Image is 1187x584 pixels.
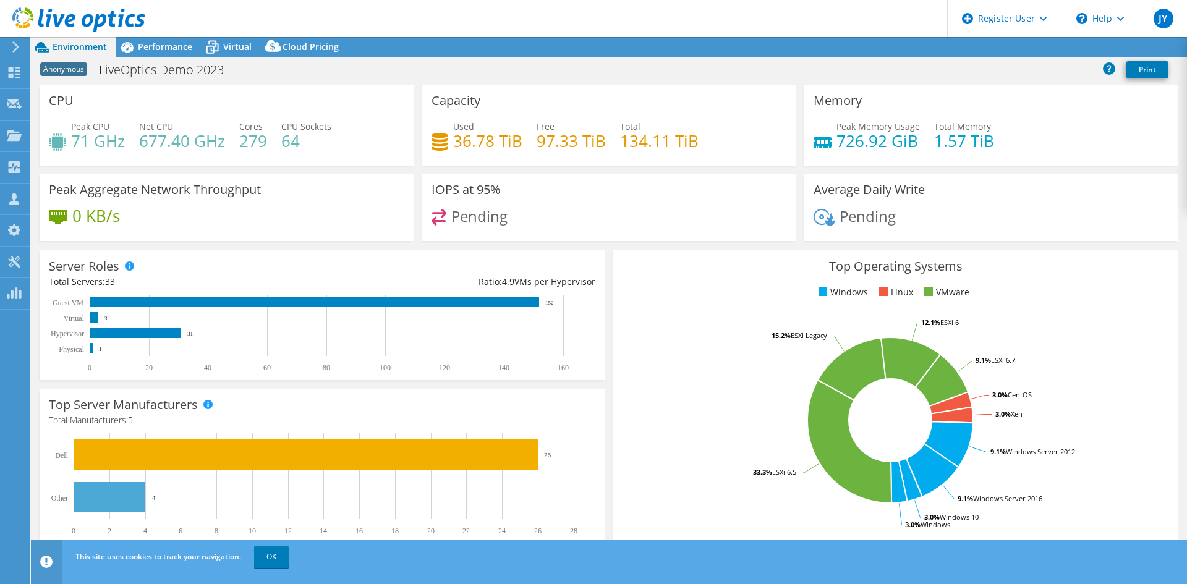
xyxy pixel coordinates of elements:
[64,314,85,323] text: Virtual
[284,527,292,535] text: 12
[921,286,969,299] li: VMware
[905,520,921,529] tspan: 3.0%
[427,527,435,535] text: 20
[921,520,950,529] tspan: Windows
[49,398,198,412] h3: Top Server Manufacturers
[1008,390,1032,399] tspan: CentOS
[534,527,542,535] text: 26
[152,494,156,501] text: 4
[139,134,225,148] h4: 677.40 GHz
[49,413,595,427] h4: Total Manufacturers:
[814,183,925,197] h3: Average Daily Write
[990,447,1006,456] tspan: 9.1%
[934,121,991,132] span: Total Memory
[49,275,322,289] div: Total Servers:
[1126,61,1168,78] a: Print
[958,494,973,503] tspan: 9.1%
[544,451,551,459] text: 26
[104,315,108,321] text: 3
[940,512,979,522] tspan: Windows 10
[71,121,109,132] span: Peak CPU
[836,134,920,148] h4: 726.92 GiB
[249,527,256,535] text: 10
[72,209,120,222] h4: 0 KB/s
[215,527,218,535] text: 8
[53,41,107,53] span: Environment
[239,134,267,148] h4: 279
[49,94,74,108] h3: CPU
[545,300,554,306] text: 152
[1154,9,1173,28] span: JY
[924,512,940,522] tspan: 3.0%
[791,331,827,340] tspan: ESXi Legacy
[537,121,555,132] span: Free
[108,527,111,535] text: 2
[1076,13,1087,24] svg: \n
[72,527,75,535] text: 0
[187,331,193,337] text: 31
[49,260,119,273] h3: Server Roles
[1011,409,1023,418] tspan: Xen
[143,527,147,535] text: 4
[976,355,991,365] tspan: 9.1%
[815,286,868,299] li: Windows
[93,63,243,77] h1: LiveOptics Demo 2023
[934,134,994,148] h4: 1.57 TiB
[99,346,102,352] text: 1
[55,451,68,460] text: Dell
[973,494,1042,503] tspan: Windows Server 2016
[991,355,1015,365] tspan: ESXi 6.7
[462,527,470,535] text: 22
[623,260,1169,273] h3: Top Operating Systems
[254,546,289,568] a: OK
[940,318,959,327] tspan: ESXi 6
[139,121,173,132] span: Net CPU
[105,276,115,287] span: 33
[753,467,772,476] tspan: 33.3%
[453,134,522,148] h4: 36.78 TiB
[620,134,699,148] h4: 134.11 TiB
[88,363,91,372] text: 0
[570,527,577,535] text: 28
[49,183,261,197] h3: Peak Aggregate Network Throughput
[75,551,241,562] span: This site uses cookies to track your navigation.
[995,409,1011,418] tspan: 3.0%
[439,363,450,372] text: 120
[620,121,640,132] span: Total
[498,527,506,535] text: 24
[453,121,474,132] span: Used
[992,390,1008,399] tspan: 3.0%
[537,134,606,148] h4: 97.33 TiB
[432,94,480,108] h3: Capacity
[323,363,330,372] text: 80
[179,527,182,535] text: 6
[223,41,252,53] span: Virtual
[263,363,271,372] text: 60
[283,41,339,53] span: Cloud Pricing
[320,527,327,535] text: 14
[281,121,331,132] span: CPU Sockets
[498,363,509,372] text: 140
[772,467,796,476] tspan: ESXi 6.5
[921,318,940,327] tspan: 12.1%
[836,121,920,132] span: Peak Memory Usage
[281,134,331,148] h4: 64
[59,345,84,353] text: Physical
[51,329,84,338] text: Hypervisor
[204,363,211,372] text: 40
[322,275,595,289] div: Ratio: VMs per Hypervisor
[1006,447,1075,456] tspan: Windows Server 2012
[138,41,192,53] span: Performance
[40,62,87,76] span: Anonymous
[432,183,501,197] h3: IOPS at 95%
[380,363,391,372] text: 100
[876,286,913,299] li: Linux
[558,363,569,372] text: 160
[391,527,399,535] text: 18
[51,494,68,502] text: Other
[71,134,125,148] h4: 71 GHz
[145,363,153,372] text: 20
[840,206,896,226] span: Pending
[502,276,514,287] span: 4.9
[53,298,83,307] text: Guest VM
